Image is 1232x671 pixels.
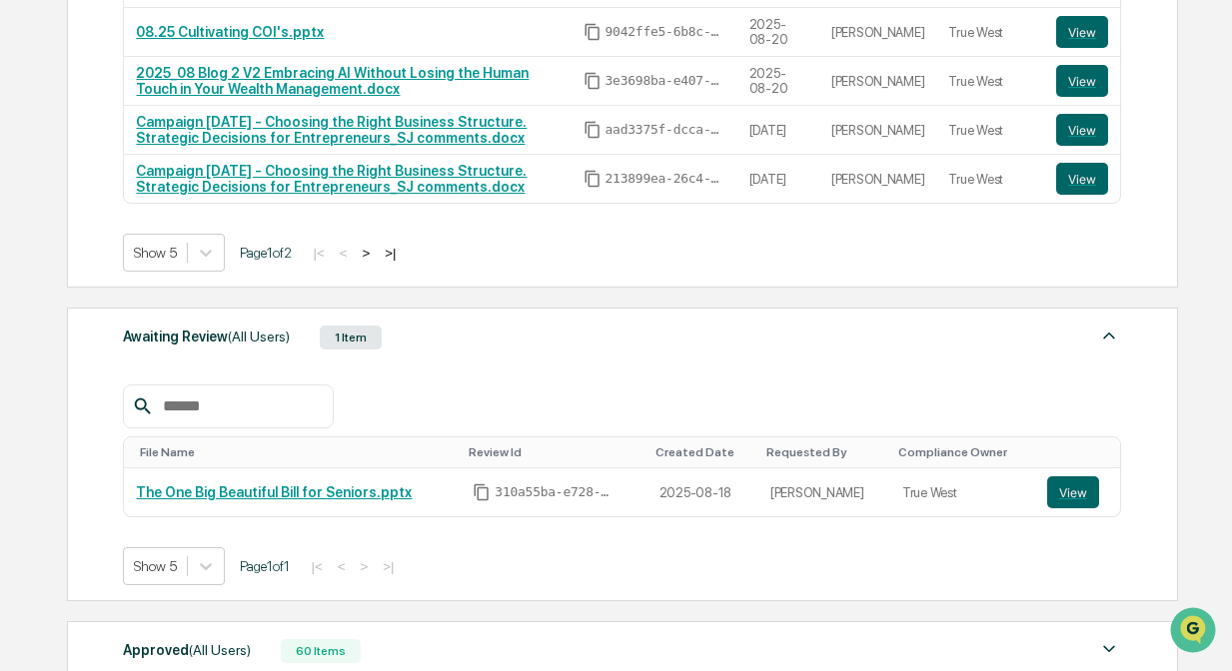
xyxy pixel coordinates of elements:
[606,171,725,187] span: 213899ea-26c4-466b-a1b1-f0a03719d71a
[584,170,602,188] span: Copy Id
[68,173,253,189] div: We're available if you need us!
[1056,114,1108,146] button: View
[737,57,819,106] td: 2025-08-20
[379,245,402,262] button: >|
[655,445,750,459] div: Toggle SortBy
[240,245,292,261] span: Page 1 of 2
[606,73,725,89] span: 3e3698ba-e407-4cf5-8309-20a6598b84d4
[355,558,375,575] button: >
[819,57,937,106] td: [PERSON_NAME]
[647,468,758,516] td: 2025-08-18
[136,24,324,40] a: 08.25 Cultivating COI's.pptx
[334,245,354,262] button: <
[1056,163,1108,195] button: View
[332,558,352,575] button: <
[20,254,36,270] div: 🖐️
[52,91,330,112] input: Clear
[340,159,364,183] button: Start new chat
[936,57,1044,106] td: True West
[165,252,248,272] span: Attestations
[40,252,129,272] span: Preclearance
[240,558,290,574] span: Page 1 of 1
[320,326,382,349] div: 1 Item
[819,155,937,203] td: [PERSON_NAME]
[136,65,529,97] a: 2025_08 Blog 2 V2 Embracing AI Without Losing the Human Touch in Your Wealth Management.docx
[584,23,602,41] span: Copy Id
[136,163,527,195] a: Campaign [DATE] - Choosing the Right Business Structure. Strategic Decisions for Entrepreneurs_SJ...
[228,329,290,344] span: (All Users)
[1168,605,1222,659] iframe: Open customer support
[819,106,937,155] td: [PERSON_NAME]
[1097,324,1121,347] img: caret
[20,42,364,74] p: How can we help?
[495,484,615,500] span: 310a55ba-e728-4dc5-9bec-31b8be152562
[199,338,242,353] span: Pylon
[20,153,56,189] img: 1746055101610-c473b297-6a78-478c-a979-82029cc54cd1
[123,324,290,349] div: Awaiting Review
[606,122,725,138] span: aad3375f-dcca-498c-876e-9c24d0f94b18
[890,468,1035,516] td: True West
[584,121,602,139] span: Copy Id
[1047,476,1099,508] button: View
[12,282,134,318] a: 🔎Data Lookup
[68,153,328,173] div: Start new chat
[1056,65,1108,97] button: View
[898,445,1027,459] div: Toggle SortBy
[473,483,491,501] span: Copy Id
[281,639,361,663] div: 60 Items
[758,468,890,516] td: [PERSON_NAME]
[1051,445,1112,459] div: Toggle SortBy
[307,245,330,262] button: |<
[141,337,242,353] a: Powered byPylon
[737,106,819,155] td: [DATE]
[357,245,377,262] button: >
[1056,16,1108,48] button: View
[12,244,137,280] a: 🖐️Preclearance
[469,445,638,459] div: Toggle SortBy
[377,558,400,575] button: >|
[584,72,602,90] span: Copy Id
[137,244,256,280] a: 🗄️Attestations
[140,445,453,459] div: Toggle SortBy
[936,155,1044,203] td: True West
[123,637,251,663] div: Approved
[936,8,1044,57] td: True West
[20,292,36,308] div: 🔎
[189,642,251,658] span: (All Users)
[766,445,882,459] div: Toggle SortBy
[136,484,412,500] a: The One Big Beautiful Bill for Seniors.pptx
[40,290,126,310] span: Data Lookup
[305,558,328,575] button: |<
[136,114,527,146] a: Campaign [DATE] - Choosing the Right Business Structure. Strategic Decisions for Entrepreneurs_SJ...
[145,254,161,270] div: 🗄️
[819,8,937,57] td: [PERSON_NAME]
[737,155,819,203] td: [DATE]
[606,24,725,40] span: 9042ffe5-6b8c-41a4-b240-b268eaa6a2fc
[1097,637,1121,661] img: caret
[936,106,1044,155] td: True West
[1047,476,1108,508] a: View
[737,8,819,57] td: 2025-08-20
